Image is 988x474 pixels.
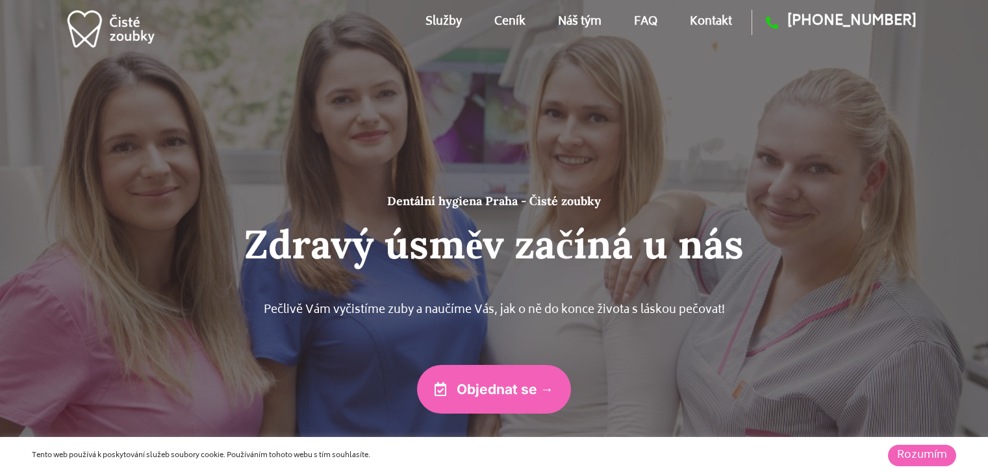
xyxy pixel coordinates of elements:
[105,221,884,268] h2: Zdravý úsměv začíná u nás
[32,450,679,462] div: Tento web používá k poskytování služeb soubory cookie. Používáním tohoto webu s tím souhlasíte.
[457,382,554,396] span: Objednat se →
[417,365,572,414] a: Objednat se →
[65,3,157,55] img: dentální hygiena v praze
[778,10,917,35] span: [PHONE_NUMBER]
[105,301,884,321] p: Pečlivě Vám vyčistíme zuby a naučíme Vás, jak o ně do konce života s láskou pečovat!
[105,194,884,208] h1: Dentální hygiena Praha - Čisté zoubky
[888,445,956,466] a: Rozumím
[752,10,917,35] a: [PHONE_NUMBER]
